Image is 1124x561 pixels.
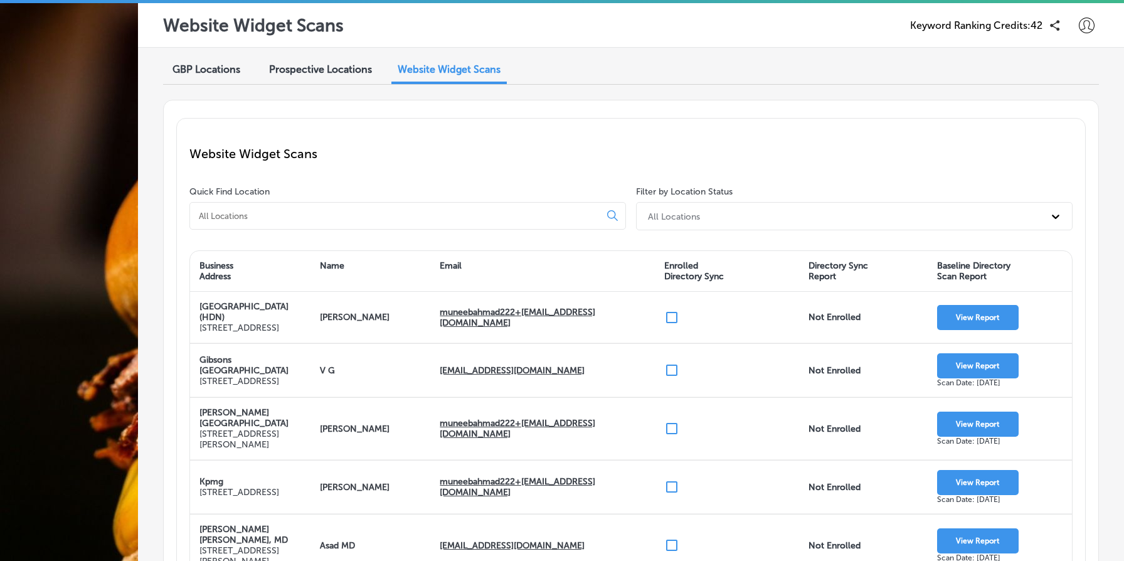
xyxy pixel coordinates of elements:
strong: [GEOGRAPHIC_DATA] (HDN) [199,301,289,323]
strong: [PERSON_NAME] [320,312,390,323]
p: [STREET_ADDRESS] [199,376,301,387]
strong: [PERSON_NAME] [320,424,390,434]
span: Prospective Locations [269,63,372,75]
span: GBP Locations [172,63,240,75]
div: Email [440,260,462,271]
p: Website Widget Scans [163,15,344,36]
label: Filter by Location Status [636,186,733,197]
div: Scan Date: [DATE] [937,495,1019,504]
p: [STREET_ADDRESS] [199,323,301,333]
button: View Report [937,412,1019,437]
strong: Kpmg [199,476,223,487]
label: Quick Find Location [189,186,270,197]
p: [STREET_ADDRESS][PERSON_NAME] [199,429,301,450]
strong: Gibsons [GEOGRAPHIC_DATA] [199,355,289,376]
strong: muneebahmad222+[EMAIL_ADDRESS][DOMAIN_NAME] [440,476,595,498]
strong: muneebahmad222+[EMAIL_ADDRESS][DOMAIN_NAME] [440,307,595,328]
button: View Report [937,305,1019,330]
strong: [PERSON_NAME][GEOGRAPHIC_DATA] [199,407,289,429]
div: Baseline Directory Scan Report [937,260,1010,282]
span: Website Widget Scans [398,63,501,75]
p: [STREET_ADDRESS] [199,487,279,498]
div: Not Enrolled [799,398,928,459]
div: Not Enrolled [799,461,928,513]
div: Business Address [199,260,233,282]
div: Not Enrolled [799,292,928,343]
strong: [PERSON_NAME] [320,482,390,493]
div: Scan Date: [DATE] [937,378,1019,387]
div: Directory Sync Report [809,260,868,282]
div: All Locations [648,211,700,222]
button: View Report [937,528,1019,553]
button: View Report [937,470,1019,495]
strong: [EMAIL_ADDRESS][DOMAIN_NAME] [440,540,585,551]
button: View Report [937,353,1019,378]
div: Not Enrolled [799,344,928,397]
strong: Asad MD [320,540,355,551]
strong: [EMAIL_ADDRESS][DOMAIN_NAME] [440,365,585,376]
div: Scan Date: [DATE] [937,437,1019,446]
span: Keyword Ranking Credits: 42 [910,19,1042,31]
strong: [PERSON_NAME] [PERSON_NAME], MD [199,524,288,545]
strong: muneebahmad222+[EMAIL_ADDRESS][DOMAIN_NAME] [440,418,595,439]
div: Enrolled Directory Sync [664,260,724,282]
div: Name [320,260,344,271]
strong: V G [320,365,335,376]
input: All Locations [198,210,597,222]
p: Website Widget Scans [189,146,1073,161]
